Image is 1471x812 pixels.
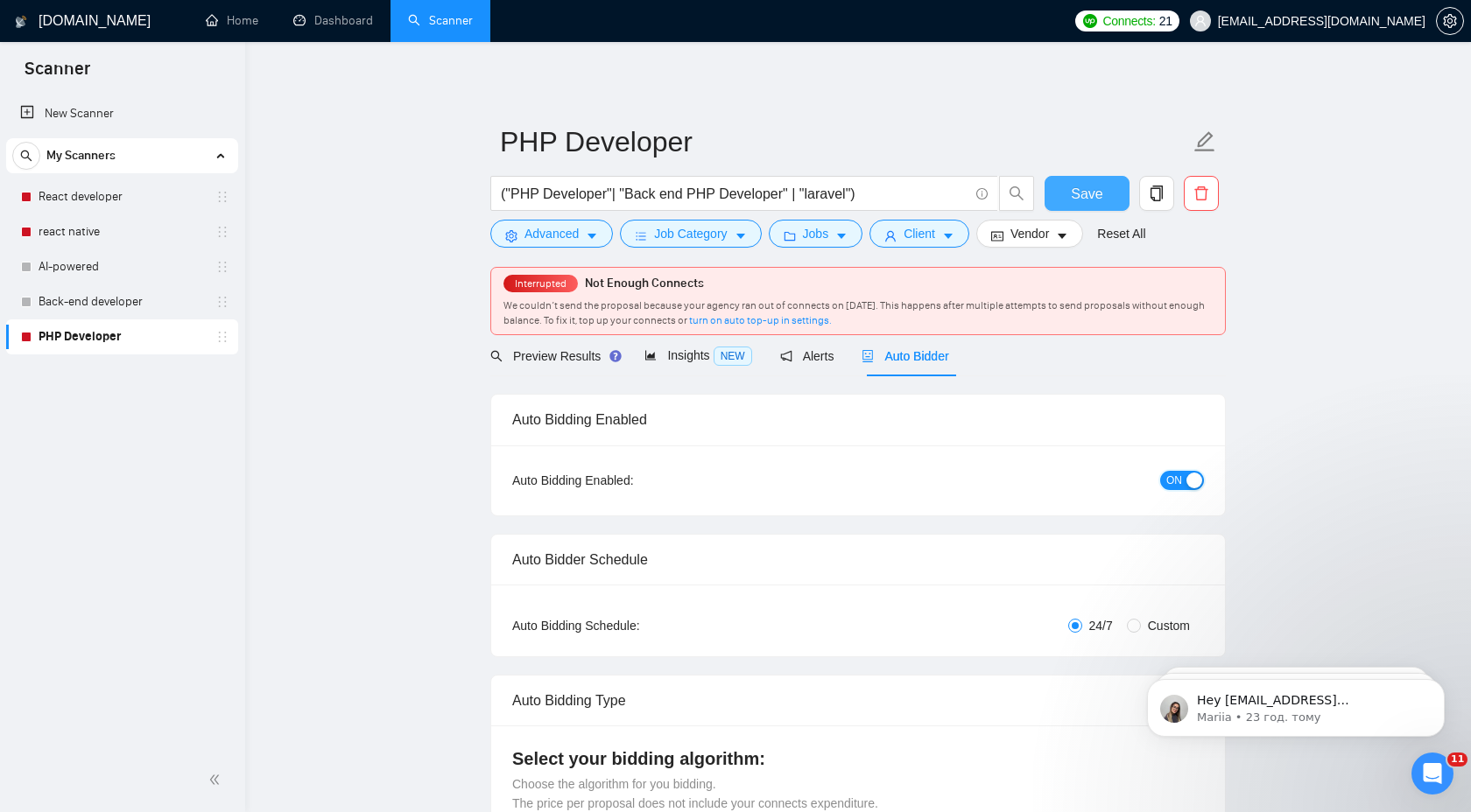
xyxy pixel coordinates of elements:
div: Tooltip anchor [608,348,623,364]
span: caret-down [835,229,848,242]
span: Choose the algorithm for you bidding. The price per proposal does not include your connects expen... [512,777,878,810]
a: React developer [39,179,205,214]
iframe: Intercom live chat [1411,752,1453,794]
span: NEW [714,346,752,366]
a: New Scanner [20,96,224,131]
span: caret-down [735,229,747,242]
span: search [1000,185,1033,201]
span: info-circle [976,188,988,199]
a: PHP Developer [39,319,205,354]
div: Auto Bidding Enabled: [512,471,743,490]
span: Preview Results [490,349,616,363]
button: copy [1139,176,1174,211]
span: delete [1185,185,1218,201]
span: edit [1193,130,1216,153]
span: area-chart [644,349,657,361]
a: turn on auto top-up in settings. [689,314,832,326]
span: caret-down [586,229,598,242]
span: Advanced [524,224,579,243]
span: Not Enough Connects [585,276,704,290]
span: holder [215,260,229,274]
span: notification [780,350,792,362]
span: Insights [644,348,751,362]
span: Scanner [11,56,104,93]
span: Interrupted [510,277,572,290]
span: setting [505,229,517,242]
span: holder [215,190,229,204]
div: Auto Bidding Enabled [512,395,1204,444]
span: 24/7 [1082,616,1120,635]
span: ON [1166,471,1182,490]
a: Reset All [1097,224,1145,243]
input: Search Freelance Jobs... [501,183,968,205]
span: holder [215,330,229,344]
span: user [1194,15,1207,27]
span: 21 [1159,11,1172,31]
h4: Select your bidding algorithm: [512,746,1204,771]
span: caret-down [1056,229,1068,242]
span: caret-down [942,229,954,242]
div: Auto Bidding Type [512,675,1204,725]
span: 11 [1447,752,1467,766]
img: logo [15,8,27,36]
span: Custom [1141,616,1197,635]
button: barsJob Categorycaret-down [620,220,761,248]
li: My Scanners [6,138,238,354]
span: Jobs [803,224,829,243]
span: robot [862,350,874,362]
button: search [12,142,40,170]
button: settingAdvancedcaret-down [490,220,613,248]
span: setting [1437,14,1463,28]
iframe: Intercom notifications повідомлення [1121,642,1471,765]
span: copy [1140,185,1173,201]
span: Alerts [780,349,834,363]
span: search [490,350,503,362]
input: Scanner name... [500,120,1190,164]
span: Vendor [1010,224,1049,243]
a: searchScanner [408,13,473,28]
span: double-left [208,771,226,788]
button: Save [1045,176,1130,211]
button: delete [1184,176,1219,211]
button: folderJobscaret-down [769,220,863,248]
span: We couldn’t send the proposal because your agency ran out of connects on [DATE]. This happens aft... [503,299,1205,326]
span: Save [1071,183,1102,205]
li: New Scanner [6,96,238,131]
a: dashboardDashboard [293,13,373,28]
span: holder [215,295,229,309]
div: Auto Bidding Schedule: [512,616,743,635]
a: AI-powered [39,249,205,284]
img: upwork-logo.png [1083,14,1097,28]
span: user [884,229,897,242]
a: setting [1436,14,1464,28]
span: Client [904,224,935,243]
span: search [13,150,39,162]
span: bars [635,229,647,242]
a: homeHome [206,13,258,28]
span: holder [215,225,229,239]
button: setting [1436,7,1464,35]
span: idcard [991,229,1003,242]
span: Auto Bidder [862,349,948,363]
a: Back-end developer [39,284,205,319]
button: userClientcaret-down [869,220,969,248]
div: Auto Bidder Schedule [512,535,1204,584]
span: Job Category [654,224,727,243]
button: search [999,176,1034,211]
span: folder [784,229,796,242]
span: My Scanners [46,138,116,173]
button: idcardVendorcaret-down [976,220,1083,248]
a: react native [39,214,205,249]
span: Connects: [1102,11,1155,31]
